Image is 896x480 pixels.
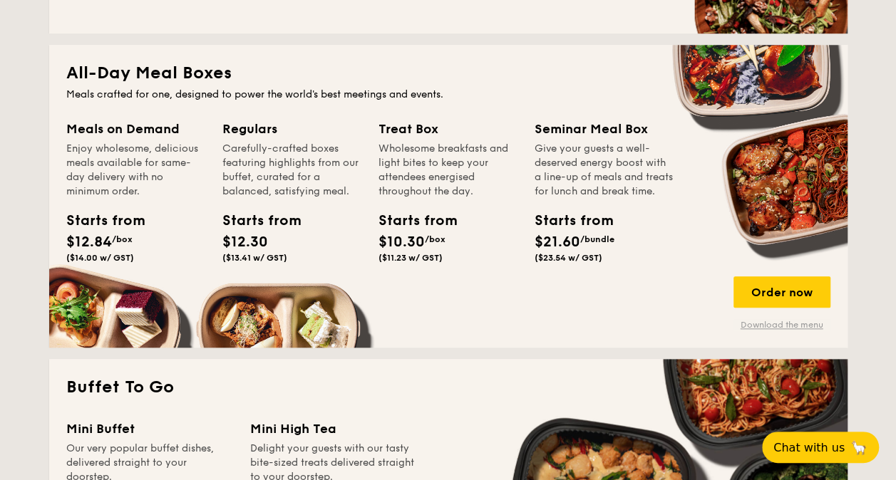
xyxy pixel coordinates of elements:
span: $21.60 [535,234,580,251]
div: Regulars [222,119,361,139]
div: Starts from [535,210,599,231]
div: Order now [733,276,830,308]
span: $12.30 [222,234,268,251]
button: Chat with us🦙 [762,432,879,463]
div: Meals crafted for one, designed to power the world's best meetings and events. [66,88,830,102]
span: ($13.41 w/ GST) [222,253,287,263]
div: Meals on Demand [66,119,205,139]
span: $10.30 [379,234,425,251]
div: Starts from [379,210,443,231]
div: Starts from [222,210,287,231]
span: /box [425,234,446,244]
div: Give your guests a well-deserved energy boost with a line-up of meals and treats for lunch and br... [535,142,674,199]
span: $12.84 [66,234,112,251]
a: Download the menu [733,319,830,330]
div: Starts from [66,210,130,231]
span: /bundle [580,234,614,244]
span: ($23.54 w/ GST) [535,253,602,263]
div: Wholesome breakfasts and light bites to keep your attendees energised throughout the day. [379,142,517,199]
div: Carefully-crafted boxes featuring highlights from our buffet, curated for a balanced, satisfying ... [222,142,361,199]
div: Seminar Meal Box [535,119,674,139]
h2: All-Day Meal Boxes [66,62,830,85]
span: ($14.00 w/ GST) [66,253,134,263]
div: Enjoy wholesome, delicious meals available for same-day delivery with no minimum order. [66,142,205,199]
span: Chat with us [773,441,845,454]
div: Mini Buffet [66,419,233,439]
h2: Buffet To Go [66,376,830,399]
span: ($11.23 w/ GST) [379,253,443,263]
span: /box [112,234,133,244]
span: 🦙 [850,439,867,456]
div: Mini High Tea [250,419,417,439]
div: Treat Box [379,119,517,139]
